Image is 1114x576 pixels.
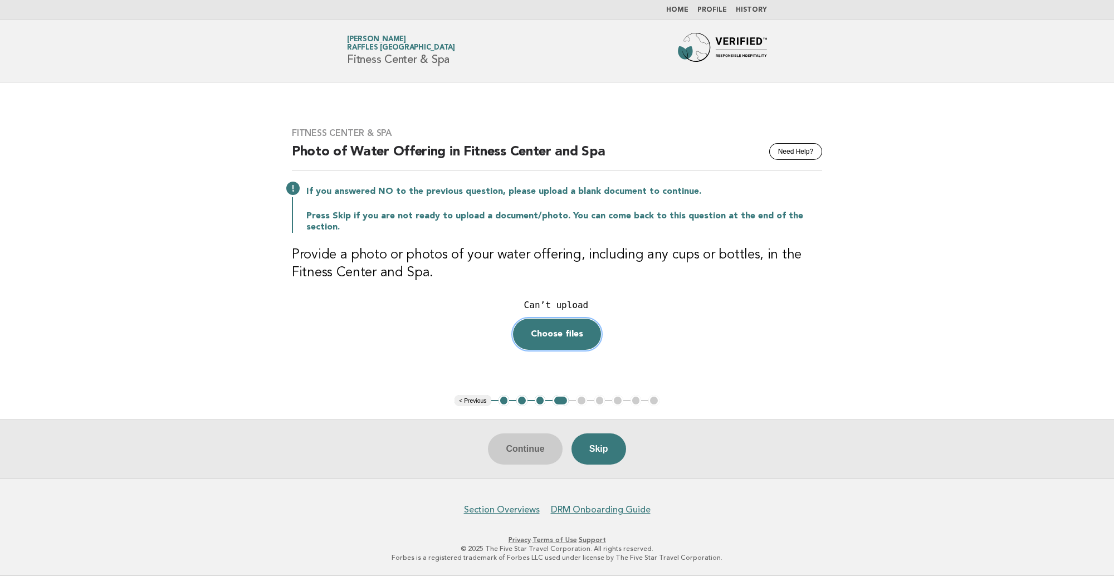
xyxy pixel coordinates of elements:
[535,395,546,406] button: 3
[571,433,626,465] button: Skip
[697,7,727,13] a: Profile
[347,45,455,52] span: Raffles [GEOGRAPHIC_DATA]
[347,36,455,65] h1: Fitness Center & Spa
[292,143,822,170] h2: Photo of Water Offering in Fitness Center and Spa
[291,295,821,314] div: Can’t upload
[292,128,822,139] h3: Fitness Center & Spa
[216,535,898,544] p: · ·
[678,33,767,69] img: Forbes Travel Guide
[347,36,455,51] a: [PERSON_NAME]Raffles [GEOGRAPHIC_DATA]
[292,246,822,282] h3: Provide a photo or photos of your water offering, including any cups or bottles, in the Fitness C...
[769,143,822,160] button: Need Help?
[464,504,540,515] a: Section Overviews
[509,536,531,544] a: Privacy
[516,395,527,406] button: 2
[532,536,577,544] a: Terms of Use
[736,7,767,13] a: History
[579,536,606,544] a: Support
[499,395,510,406] button: 1
[306,186,822,197] p: If you answered NO to the previous question, please upload a blank document to continue.
[666,7,688,13] a: Home
[513,319,601,350] button: Choose files
[551,504,651,515] a: DRM Onboarding Guide
[216,544,898,553] p: © 2025 The Five Star Travel Corporation. All rights reserved.
[553,395,569,406] button: 4
[306,211,822,233] p: Press Skip if you are not ready to upload a document/photo. You can come back to this question at...
[216,553,898,562] p: Forbes is a registered trademark of Forbes LLC used under license by The Five Star Travel Corpora...
[455,395,491,406] button: < Previous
